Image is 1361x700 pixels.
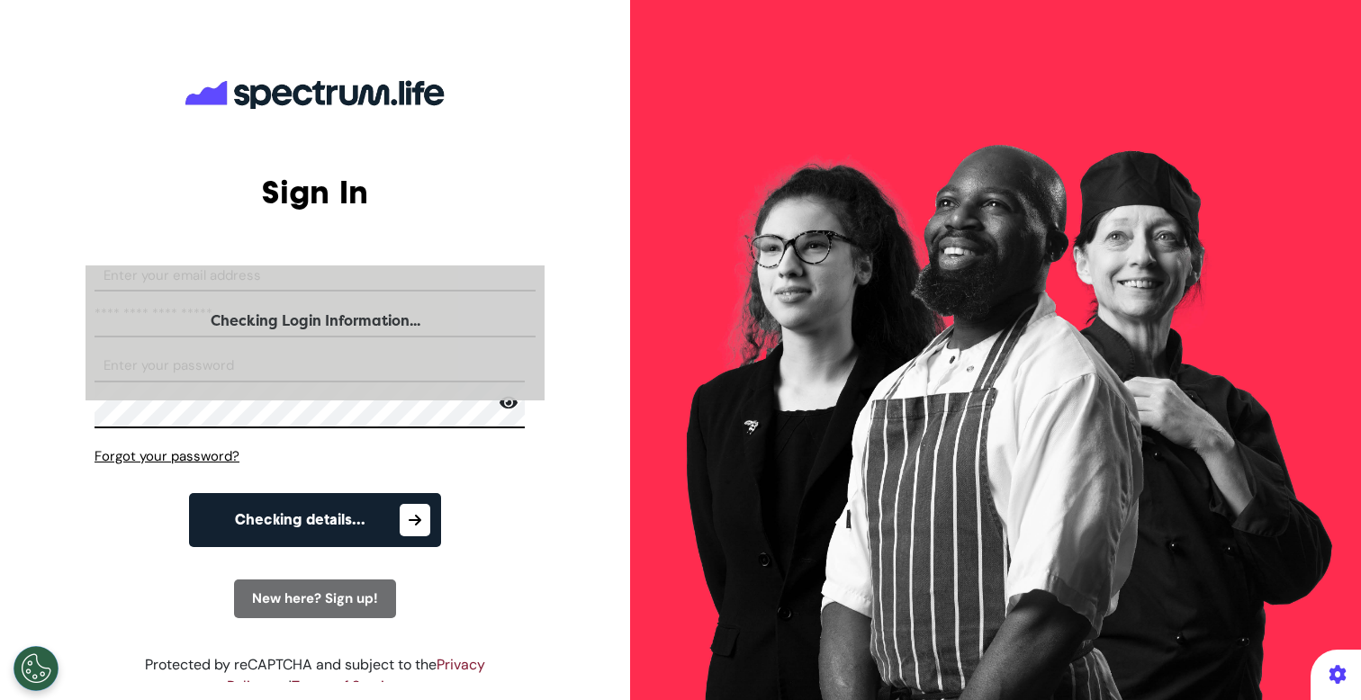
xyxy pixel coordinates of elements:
button: Checking details... [189,493,441,547]
a: Terms of Service [292,677,401,696]
button: Open Preferences [14,646,59,691]
div: Checking Login Information... [86,310,545,332]
span: New here? Sign up! [252,589,378,607]
img: company logo [180,66,450,123]
div: Protected by reCAPTCHA and subject to the and . [95,654,536,697]
span: Checking details... [235,513,365,527]
span: Forgot your password? [95,447,239,465]
h2: Sign In [95,173,536,211]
